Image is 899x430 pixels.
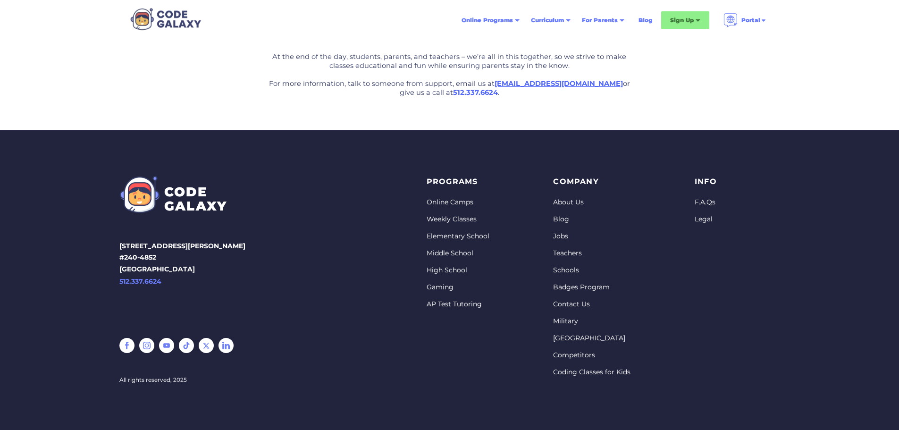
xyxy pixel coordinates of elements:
a: About Us [553,198,630,207]
div: For Parents [576,12,630,29]
a: F.A.Qs [695,198,717,207]
div: CODE GALAXY [164,185,227,213]
div: For Parents [582,16,618,25]
p: info [695,176,717,188]
a: [GEOGRAPHIC_DATA] [553,334,630,343]
a: Contact Us [553,300,630,309]
div: Sign Up [670,16,694,25]
div: Portal [718,9,773,31]
div: Online Programs [456,12,525,29]
a: Schools [553,266,630,275]
div: Curriculum [525,12,576,29]
p: At the end of the day, students, parents, and teachers – we’re all in this together, so we strive... [267,52,632,97]
a: Blog [633,12,658,29]
a: Weekly Classes [427,215,489,224]
div: All rights reserved, 2025 [119,375,245,385]
p: Company [553,176,630,188]
a: Legal [695,215,717,224]
a: Elementary School [427,232,489,241]
a: Blog [553,215,630,224]
a: Competitors [553,351,630,360]
div: Online Programs [462,16,513,25]
a: Jobs [553,232,630,241]
p: PROGRAMS [427,176,489,188]
div: Curriculum [531,16,564,25]
a: 512.337.6624 [119,276,245,287]
a: Teachers [553,249,630,258]
a: Gaming [427,283,489,292]
a: Middle School [427,249,489,258]
p: [STREET_ADDRESS][PERSON_NAME] #240-4852 [GEOGRAPHIC_DATA] [119,240,245,307]
a: High School [427,266,489,275]
a: Badges Program [553,283,630,292]
a: 512.337.6624 [453,88,498,97]
a: Coding Classes for Kids [553,368,630,377]
a: CODEGALAXY [119,176,245,213]
div: Portal [741,16,760,25]
div: Sign Up [661,11,709,29]
a: Online Camps [427,198,489,207]
a: [EMAIL_ADDRESS][DOMAIN_NAME] [495,79,623,88]
a: AP Test Tutoring [427,300,489,309]
a: Military [553,317,630,326]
